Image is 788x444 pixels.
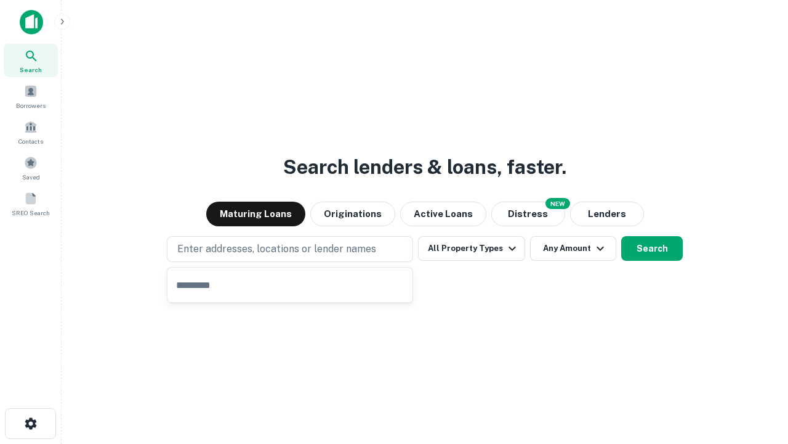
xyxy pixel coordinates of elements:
h3: Search lenders & loans, faster. [283,152,566,182]
p: Enter addresses, locations or lender names [177,242,376,257]
span: Borrowers [16,101,46,110]
button: All Property Types [418,236,525,261]
button: Lenders [570,202,644,226]
iframe: Chat Widget [726,345,788,405]
a: Borrowers [4,80,58,113]
a: Saved [4,151,58,184]
a: Search [4,44,58,77]
a: SREO Search [4,187,58,220]
span: SREO Search [12,208,50,218]
span: Search [20,65,42,75]
button: Search distressed loans with lien and other non-mortgage details. [491,202,565,226]
button: Any Amount [530,236,616,261]
span: Contacts [18,136,43,146]
button: Originations [310,202,395,226]
img: capitalize-icon.png [20,10,43,35]
button: Maturing Loans [206,202,305,226]
button: Enter addresses, locations or lender names [167,236,413,262]
span: Saved [22,172,40,182]
button: Active Loans [400,202,486,226]
div: NEW [545,198,570,209]
a: Contacts [4,115,58,149]
button: Search [621,236,683,261]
